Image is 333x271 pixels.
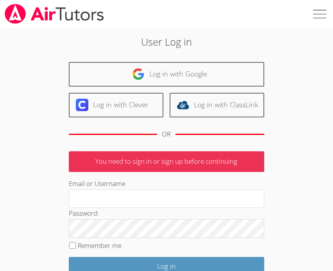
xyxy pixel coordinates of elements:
[132,68,145,80] img: google-logo-50288ca7cdecda66e5e0955fdab243c47b7ad437acaf1139b6f446037453330a.svg
[76,99,88,111] img: clever-logo-6eab21bc6e7a338710f1a6ff85c0baf02591cd810cc4098c63d3a4b26e2feb20.svg
[78,241,122,250] label: Remember me
[69,62,264,87] a: Log in with Google
[170,93,264,117] a: Log in with ClassLink
[69,209,98,218] label: Password
[69,151,264,172] p: You need to sign in or sign up before continuing
[69,93,163,117] a: Log in with Clever
[177,99,189,111] img: classlink-logo-d6bb404cc1216ec64c9a2012d9dc4662098be43eaf13dc465df04b49fa7ab582.svg
[4,4,105,24] img: airtutors_banner-c4298cdbf04f3fff15de1276eac7730deb9818008684d7c2e4769d2f7ddbe033.png
[69,179,125,188] label: Email or Username
[162,129,171,140] div: OR
[47,34,286,49] h2: User Log in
